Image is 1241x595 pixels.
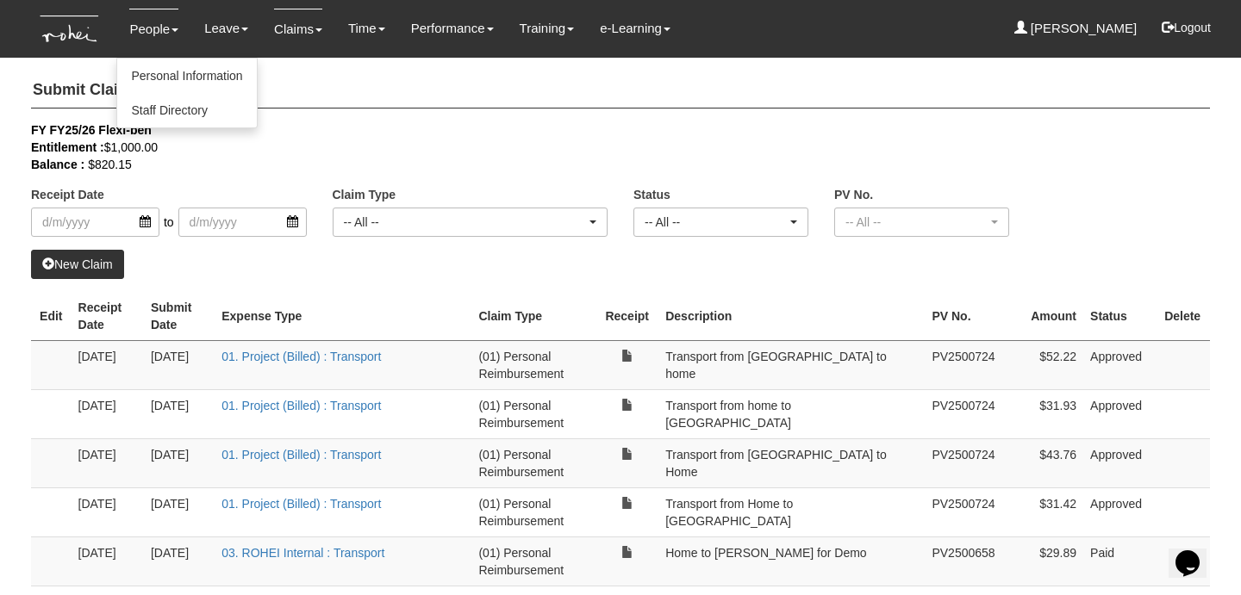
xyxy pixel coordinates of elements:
[117,93,256,127] a: Staff Directory
[221,350,381,363] a: 01. Project (Billed) : Transport
[129,9,178,49] a: People
[72,536,144,586] td: [DATE]
[274,9,322,49] a: Claims
[1083,389,1155,438] td: Approved
[834,208,1009,237] button: -- All --
[925,487,1009,536] td: PV2500724
[411,9,494,48] a: Performance
[471,536,596,586] td: (01) Personal Reimbursement
[344,214,587,231] div: -- All --
[1009,487,1083,536] td: $31.42
[1009,340,1083,389] td: $52.22
[1083,487,1155,536] td: Approved
[633,186,670,203] label: Status
[31,208,159,237] input: d/m/yyyy
[1150,7,1223,48] button: Logout
[144,389,215,438] td: [DATE]
[221,497,381,511] a: 01. Project (Billed) : Transport
[925,292,1009,341] th: PV No. : activate to sort column ascending
[144,487,215,536] td: [DATE]
[333,186,396,203] label: Claim Type
[1009,292,1083,341] th: Amount : activate to sort column ascending
[471,389,596,438] td: (01) Personal Reimbursement
[1083,536,1155,586] td: Paid
[1009,438,1083,487] td: $43.76
[31,158,84,171] b: Balance :
[1009,389,1083,438] td: $31.93
[925,438,1009,487] td: PV2500724
[1083,438,1155,487] td: Approved
[658,389,925,438] td: Transport from home to [GEOGRAPHIC_DATA]
[333,208,608,237] button: -- All --
[845,214,988,231] div: -- All --
[72,292,144,341] th: Receipt Date : activate to sort column ascending
[72,438,144,487] td: [DATE]
[72,487,144,536] td: [DATE]
[31,123,152,137] b: FY FY25/26 Flexi-ben
[471,438,596,487] td: (01) Personal Reimbursement
[221,399,381,412] a: 01. Project (Billed) : Transport
[72,340,144,389] td: [DATE]
[31,140,104,154] b: Entitlement :
[658,438,925,487] td: Transport from [GEOGRAPHIC_DATA] to Home
[221,448,381,462] a: 01. Project (Billed) : Transport
[1155,292,1210,341] th: Delete
[471,292,596,341] th: Claim Type : activate to sort column ascending
[72,389,144,438] td: [DATE]
[600,9,670,48] a: e-Learning
[658,487,925,536] td: Transport from Home to [GEOGRAPHIC_DATA]
[925,536,1009,586] td: PV2500658
[31,139,1184,156] div: $1,000.00
[144,292,215,341] th: Submit Date : activate to sort column ascending
[215,292,471,341] th: Expense Type : activate to sort column ascending
[834,186,873,203] label: PV No.
[658,340,925,389] td: Transport from [GEOGRAPHIC_DATA] to home
[348,9,385,48] a: Time
[31,292,72,341] th: Edit
[1169,526,1224,578] iframe: chat widget
[1014,9,1138,48] a: [PERSON_NAME]
[645,214,787,231] div: -- All --
[925,340,1009,389] td: PV2500724
[144,340,215,389] td: [DATE]
[204,9,248,48] a: Leave
[1083,340,1155,389] td: Approved
[1083,292,1155,341] th: Status : activate to sort column ascending
[633,208,808,237] button: -- All --
[178,208,307,237] input: d/m/yyyy
[596,292,658,341] th: Receipt
[31,186,104,203] label: Receipt Date
[159,208,178,237] span: to
[471,340,596,389] td: (01) Personal Reimbursement
[144,438,215,487] td: [DATE]
[144,536,215,586] td: [DATE]
[1009,536,1083,586] td: $29.89
[658,292,925,341] th: Description : activate to sort column ascending
[117,59,256,93] a: Personal Information
[471,487,596,536] td: (01) Personal Reimbursement
[221,546,384,560] a: 03. ROHEI Internal : Transport
[925,389,1009,438] td: PV2500724
[31,73,1210,108] h4: Submit Claims
[658,536,925,586] td: Home to [PERSON_NAME] for Demo
[31,250,124,279] a: New Claim
[88,158,132,171] span: $820.15
[520,9,575,48] a: Training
